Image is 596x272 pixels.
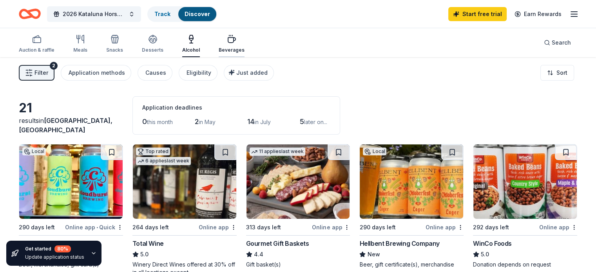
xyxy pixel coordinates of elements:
a: Image for WinCo Foods292 days leftOnline appWinCo Foods5.0Donation depends on request [473,144,577,268]
button: Filter2 [19,65,54,81]
span: in [19,117,112,134]
img: Image for Total Wine [133,144,236,219]
div: WinCo Foods [473,239,512,248]
div: Online app Quick [65,222,123,232]
button: TrackDiscover [147,6,217,22]
div: Local [363,148,386,155]
span: Sort [556,68,567,77]
span: this month [147,119,173,125]
div: 6 applies last week [136,157,191,165]
button: Eligibility [179,65,217,81]
div: Application deadlines [142,103,330,112]
a: Image for Cloudburst BrewingLocal290 days leftOnline app•QuickCloudburst BrewingNewBeer, merchand... [19,144,123,268]
span: Search [552,38,571,47]
a: Image for Hellbent Brewing CompanyLocal290 days leftOnline appHellbent Brewing CompanyNewBeer, gi... [359,144,464,268]
span: • [96,224,98,231]
span: 14 [247,117,254,126]
button: Search [538,35,577,50]
span: 5 [300,117,304,126]
button: Causes [138,65,172,81]
img: Image for Hellbent Brewing Company [360,144,463,219]
span: in July [254,119,271,125]
div: Meals [73,47,87,53]
a: Home [19,5,41,23]
img: Image for WinCo Foods [473,144,577,219]
div: Gourmet Gift Baskets [246,239,309,248]
div: 80 % [54,245,71,252]
div: Local [22,148,46,155]
span: 5.0 [140,250,149,259]
button: Just added [224,65,274,81]
button: 2026 Kataluna Horse Rescue Auction [47,6,141,22]
button: Alcohol [182,31,200,57]
button: Application methods [61,65,131,81]
span: 2026 Kataluna Horse Rescue Auction [63,9,125,19]
div: 2 [50,62,58,70]
span: in May [199,119,216,125]
div: Top rated [136,148,170,155]
div: Donation depends on request [473,261,577,268]
div: Application methods [69,68,125,77]
a: Start free trial [448,7,507,21]
span: 5.0 [481,250,489,259]
div: Snacks [106,47,123,53]
div: Get started [25,245,84,252]
div: Total Wine [132,239,164,248]
img: Image for Gourmet Gift Baskets [246,144,350,219]
a: Image for Gourmet Gift Baskets11 applieslast week313 days leftOnline appGourmet Gift Baskets4.4Gi... [246,144,350,268]
span: [GEOGRAPHIC_DATA], [GEOGRAPHIC_DATA] [19,117,112,134]
div: 264 days left [132,223,169,232]
div: Alcohol [182,47,200,53]
div: Hellbent Brewing Company [359,239,439,248]
div: Online app [312,222,350,232]
div: Online app [426,222,464,232]
div: 313 days left [246,223,281,232]
a: Discover [185,11,210,17]
span: Filter [34,68,48,77]
div: Online app [539,222,577,232]
div: 290 days left [359,223,395,232]
div: 11 applies last week [250,148,305,156]
div: 292 days left [473,223,509,232]
button: Snacks [106,31,123,57]
div: Desserts [142,47,163,53]
div: Update application status [25,254,84,260]
span: Just added [236,69,268,76]
span: New [367,250,380,259]
a: Track [154,11,170,17]
div: Gift basket(s) [246,261,350,268]
div: Auction & raffle [19,47,54,53]
button: Sort [540,65,574,81]
img: Image for Cloudburst Brewing [19,144,123,219]
div: Causes [145,68,166,77]
span: 0 [142,117,147,126]
div: Beer, gift certificate(s), merchandise [359,261,464,268]
div: Eligibility [187,68,211,77]
div: 21 [19,100,123,116]
button: Auction & raffle [19,31,54,57]
button: Desserts [142,31,163,57]
span: later on... [304,119,327,125]
div: 290 days left [19,223,55,232]
button: Meals [73,31,87,57]
span: 4.4 [254,250,263,259]
span: 2 [195,117,199,126]
div: Beverages [219,47,245,53]
div: Online app [199,222,237,232]
a: Earn Rewards [510,7,566,21]
div: results [19,116,123,135]
button: Beverages [219,31,245,57]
